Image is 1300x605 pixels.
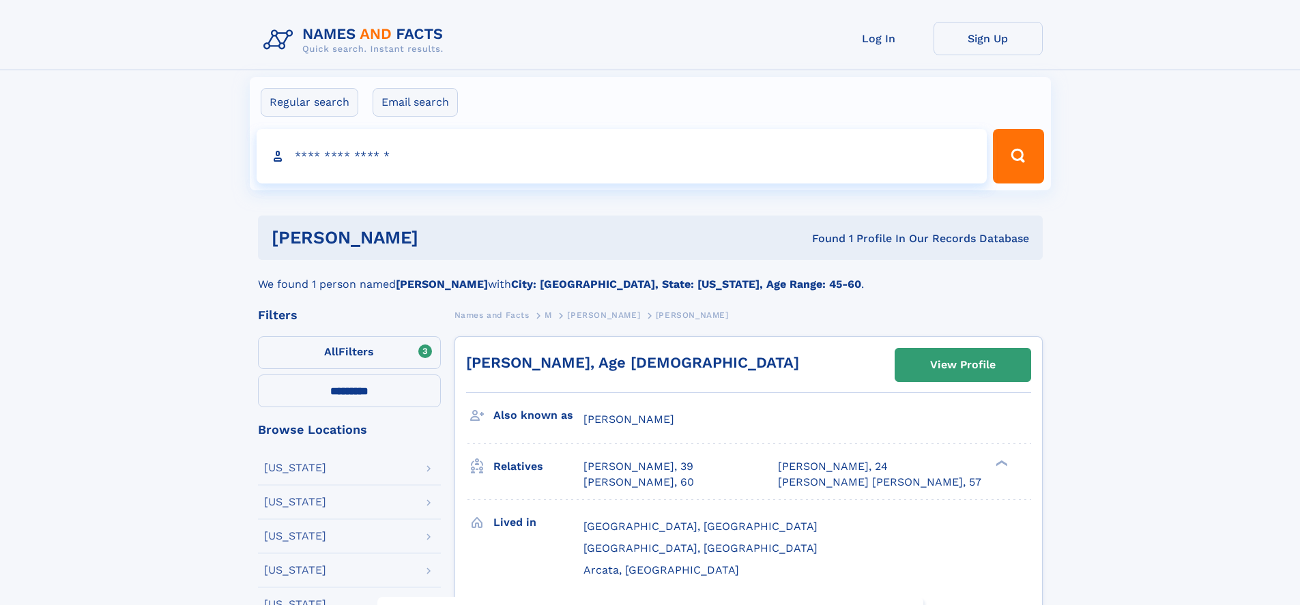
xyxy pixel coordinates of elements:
a: [PERSON_NAME] [567,306,640,323]
div: Found 1 Profile In Our Records Database [615,231,1029,246]
span: Arcata, [GEOGRAPHIC_DATA] [583,563,739,576]
label: Regular search [261,88,358,117]
div: Browse Locations [258,424,441,436]
a: [PERSON_NAME], 24 [778,459,888,474]
b: [PERSON_NAME] [396,278,488,291]
h3: Lived in [493,511,583,534]
input: search input [257,129,987,183]
a: M [545,306,552,323]
div: View Profile [930,349,996,381]
h3: Relatives [493,455,583,478]
div: Filters [258,309,441,321]
a: View Profile [895,349,1030,381]
a: [PERSON_NAME], Age [DEMOGRAPHIC_DATA] [466,354,799,371]
img: Logo Names and Facts [258,22,454,59]
span: M [545,310,552,320]
span: [PERSON_NAME] [583,413,674,426]
a: Names and Facts [454,306,530,323]
span: [PERSON_NAME] [567,310,640,320]
label: Email search [373,88,458,117]
span: All [324,345,338,358]
a: Sign Up [934,22,1043,55]
span: [GEOGRAPHIC_DATA], [GEOGRAPHIC_DATA] [583,520,818,533]
div: [US_STATE] [264,531,326,542]
div: [US_STATE] [264,565,326,576]
b: City: [GEOGRAPHIC_DATA], State: [US_STATE], Age Range: 45-60 [511,278,861,291]
label: Filters [258,336,441,369]
span: [PERSON_NAME] [656,310,729,320]
div: We found 1 person named with . [258,260,1043,293]
a: [PERSON_NAME], 60 [583,475,694,490]
h3: Also known as [493,404,583,427]
div: ❯ [992,459,1009,468]
span: [GEOGRAPHIC_DATA], [GEOGRAPHIC_DATA] [583,542,818,555]
a: [PERSON_NAME] [PERSON_NAME], 57 [778,475,981,490]
div: [US_STATE] [264,497,326,507]
a: Log In [824,22,934,55]
a: [PERSON_NAME], 39 [583,459,693,474]
button: Search Button [993,129,1043,183]
h1: [PERSON_NAME] [272,229,616,246]
div: [US_STATE] [264,462,326,473]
